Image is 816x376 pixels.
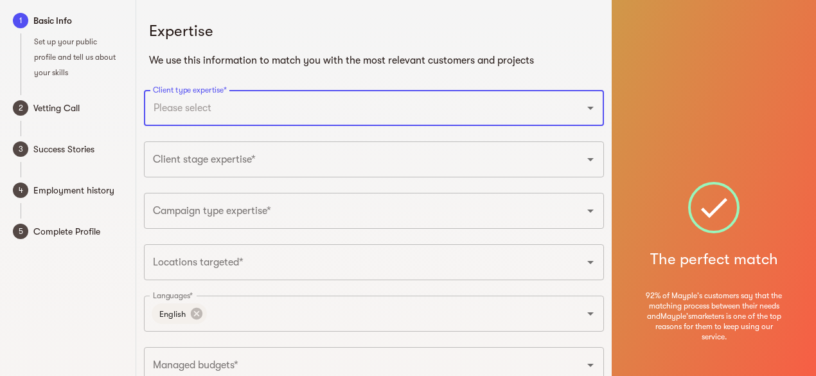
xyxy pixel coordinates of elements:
button: Open [581,202,599,220]
span: Set up your public profile and tell us about your skills [34,37,116,77]
span: Basic Info [33,13,123,28]
button: Open [581,99,599,117]
div: English [152,303,207,324]
text: 1 [19,16,22,25]
span: 92% of Mayple's customers say that the matching process between their needs and Mayple's marketer... [644,291,783,342]
input: Please select [150,96,563,120]
button: Open [581,356,599,374]
input: Please select [150,147,563,172]
button: Open [581,150,599,168]
span: Success Stories [33,141,123,157]
h6: We use this information to match you with the most relevant customers and projects [149,51,599,69]
span: Employment history [33,183,123,198]
span: Complete Profile [33,224,123,239]
h5: The perfect match [650,249,778,269]
button: Open [581,305,599,323]
button: Open [581,253,599,271]
h5: Expertise [149,21,599,41]
input: Please select [150,250,563,274]
span: English [152,308,193,320]
span: Vetting Call [33,100,123,116]
text: 2 [19,103,23,112]
text: 5 [19,227,23,236]
text: 4 [19,186,23,195]
text: 3 [19,145,23,154]
input: Please select [150,199,563,223]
